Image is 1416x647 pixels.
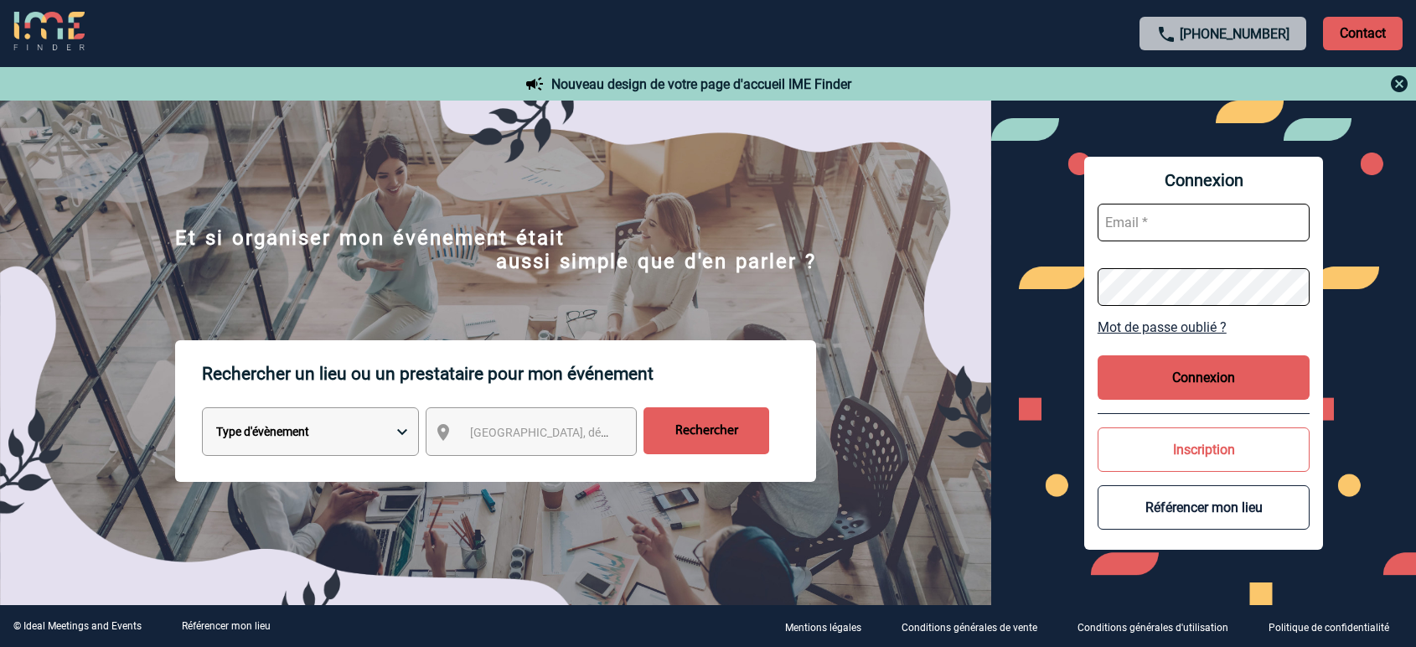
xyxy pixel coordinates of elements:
a: Conditions générales d'utilisation [1064,619,1255,634]
a: [PHONE_NUMBER] [1180,26,1289,42]
div: © Ideal Meetings and Events [13,620,142,632]
button: Référencer mon lieu [1098,485,1310,530]
p: Conditions générales de vente [902,622,1037,634]
p: Conditions générales d'utilisation [1078,622,1228,634]
p: Politique de confidentialité [1269,622,1389,634]
span: Connexion [1098,170,1310,190]
button: Connexion [1098,355,1310,400]
a: Mot de passe oublié ? [1098,319,1310,335]
a: Politique de confidentialité [1255,619,1416,634]
button: Inscription [1098,427,1310,472]
p: Contact [1323,17,1403,50]
a: Mentions légales [772,619,888,634]
a: Conditions générales de vente [888,619,1064,634]
p: Mentions légales [785,622,861,634]
input: Rechercher [643,407,769,454]
input: Email * [1098,204,1310,241]
img: call-24-px.png [1156,24,1176,44]
span: [GEOGRAPHIC_DATA], département, région... [470,426,703,439]
a: Référencer mon lieu [182,620,271,632]
p: Rechercher un lieu ou un prestataire pour mon événement [202,340,816,407]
